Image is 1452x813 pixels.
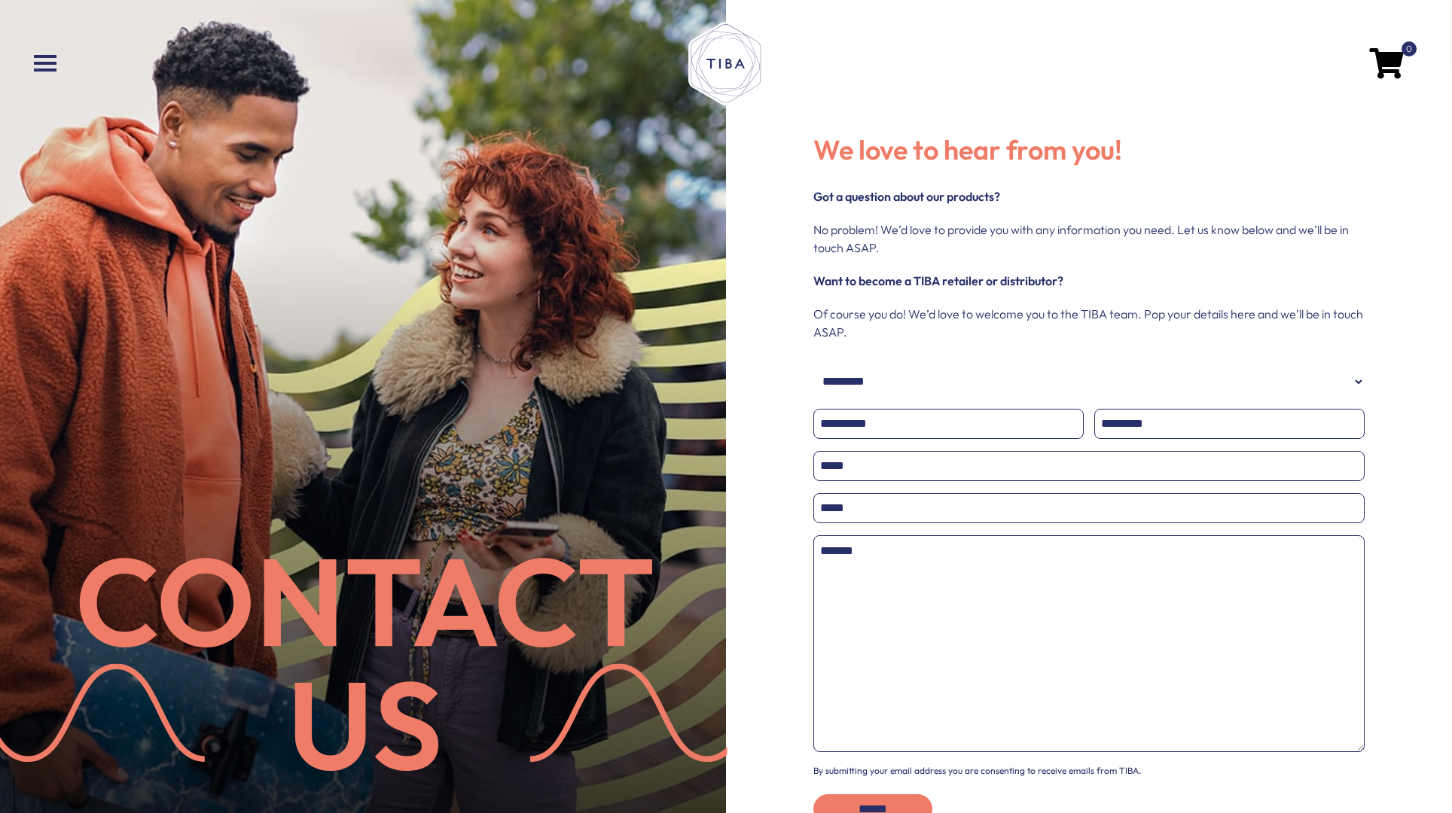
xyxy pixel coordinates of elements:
[813,221,1364,257] p: No problem! We’d love to provide you with any information you need. Let us know below and we’ll b...
[813,764,1254,778] p: By submitting your email address you are consenting to receive emails from TIBA.
[813,305,1364,341] p: Of course you do! We’d love to welcome you to the TIBA team. Pop your details here and we’ll be i...
[1369,53,1403,71] a: 0
[813,273,1063,288] strong: Want to become a TIBA retailer or distributor?
[813,189,1000,204] strong: Got a question about our products?
[1402,41,1417,56] span: 0
[813,132,1122,166] span: We love to hear from you!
